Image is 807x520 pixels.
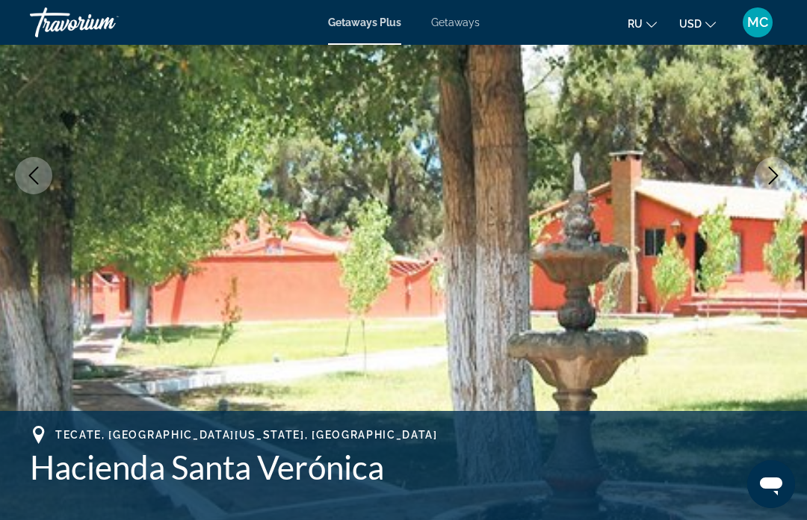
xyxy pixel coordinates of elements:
span: MC [747,15,768,30]
h1: Hacienda Santa Verónica [30,448,777,486]
iframe: Button to launch messaging window [747,460,795,508]
span: ru [628,18,643,30]
span: Tecate, [GEOGRAPHIC_DATA][US_STATE], [GEOGRAPHIC_DATA] [55,429,438,441]
a: Travorium [30,3,179,42]
button: User Menu [738,7,777,38]
button: Change currency [679,13,716,34]
button: Next image [755,157,792,194]
button: Previous image [15,157,52,194]
button: Change language [628,13,657,34]
a: Getaways Plus [328,16,401,28]
a: Getaways [431,16,480,28]
span: USD [679,18,702,30]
